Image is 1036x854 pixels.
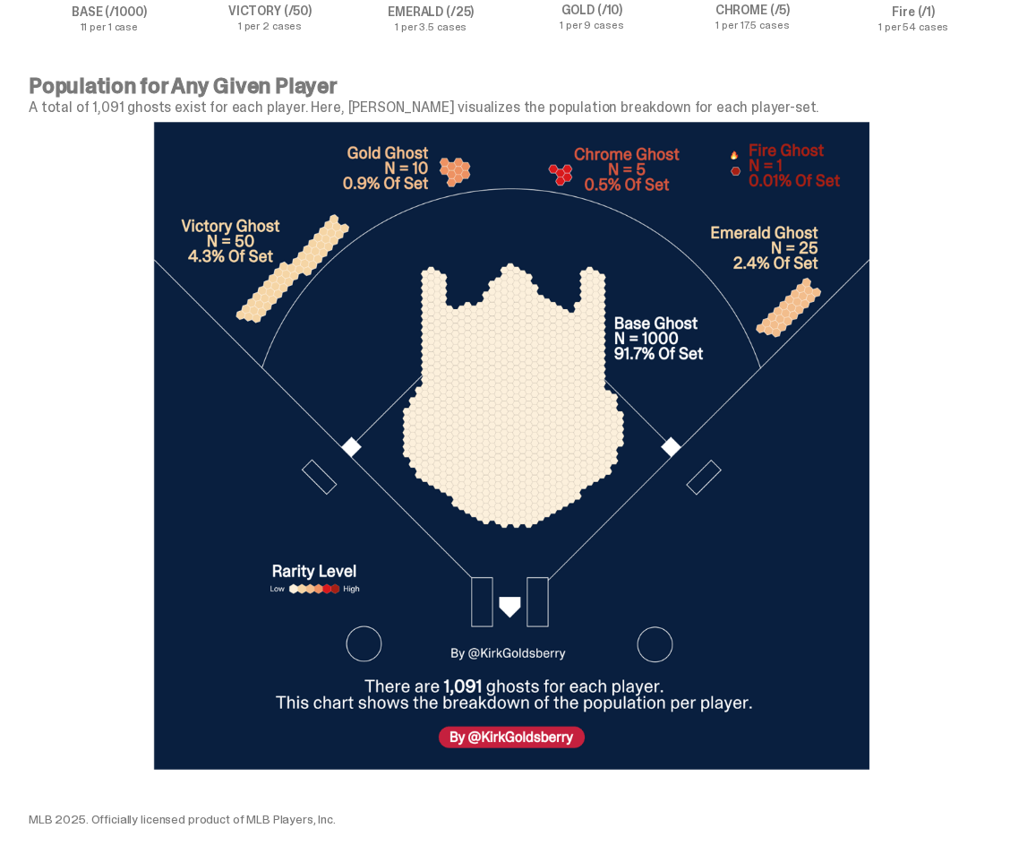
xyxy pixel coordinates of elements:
p: 1 per 9 cases [511,20,672,30]
p: 11 per 1 case [29,22,190,32]
p: GOLD (/10) [511,4,672,16]
img: mlb%20data%20visualization.png [153,122,869,770]
p: 1 per 2 cases [190,21,351,31]
p: VICTORY (/50) [190,4,351,17]
div: MLB 2025. Officially licensed product of MLB Players, Inc. [29,813,745,825]
p: 1 per 17.5 cases [672,20,834,30]
p: BASE (/1000) [29,5,190,18]
p: EMERALD (/25) [350,5,511,18]
p: Population for Any Given Player [29,75,994,97]
p: Fire (/1) [833,5,994,18]
p: 1 per 54 cases [833,22,994,32]
p: 1 per 3.5 cases [350,22,511,32]
p: CHROME (/5) [672,4,834,16]
p: A total of 1,091 ghosts exist for each player. Here, [PERSON_NAME] visualizes the population brea... [29,100,994,115]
